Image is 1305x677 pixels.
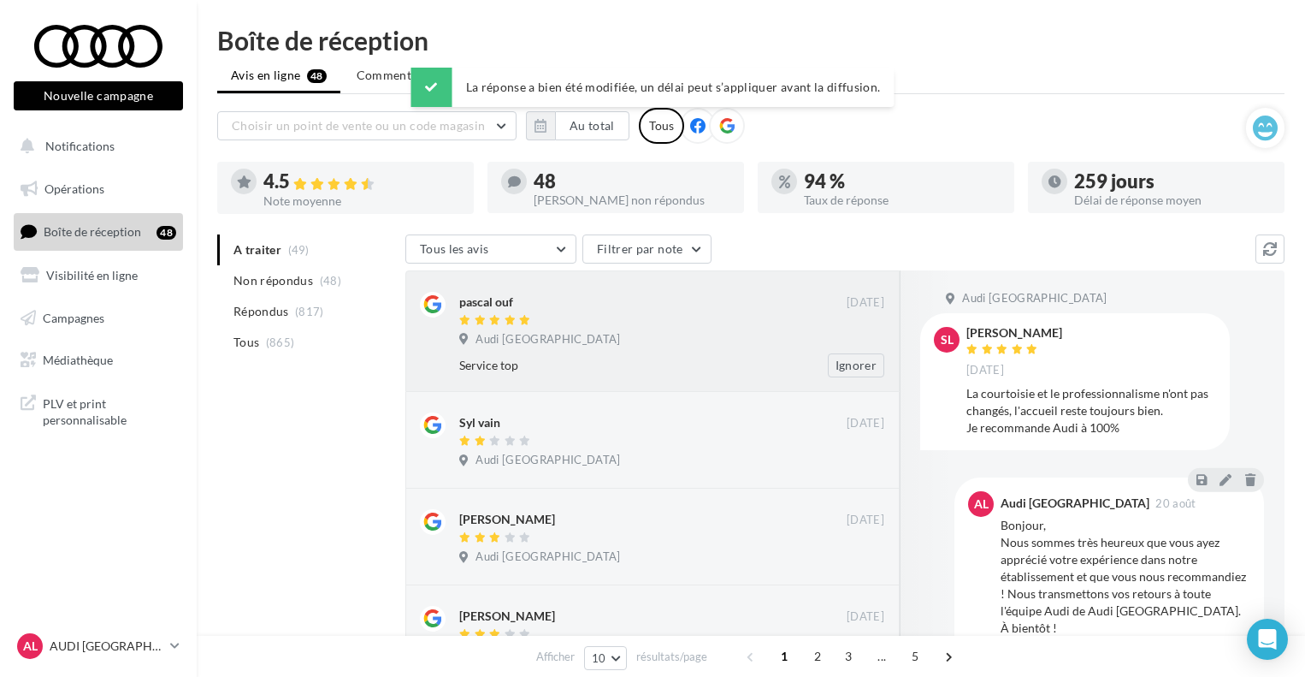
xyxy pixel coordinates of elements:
[974,496,989,513] span: AL
[966,327,1062,339] div: [PERSON_NAME]
[14,81,183,110] button: Nouvelle campagne
[405,235,576,264] button: Tous les avis
[10,258,186,294] a: Visibilité en ligne
[901,643,929,670] span: 5
[43,392,176,429] span: PLV et print personnalisable
[534,194,730,206] div: [PERSON_NAME] non répondus
[804,194,1001,206] div: Taux de réponse
[536,649,575,665] span: Afficher
[966,363,1004,378] span: [DATE]
[1074,172,1271,191] div: 259 jours
[1155,498,1196,509] span: 20 août
[263,172,460,192] div: 4.5
[1247,619,1288,660] div: Open Intercom Messenger
[14,630,183,662] a: AL AUDI [GEOGRAPHIC_DATA]
[962,291,1107,306] span: Audi [GEOGRAPHIC_DATA]
[941,331,954,348] span: SL
[966,385,1216,436] div: La courtoisie et le professionnalisme n'ont pas changés, l'accueil reste toujours bien. Je recomm...
[10,213,186,250] a: Boîte de réception48
[639,108,684,144] div: Tous
[804,172,1001,191] div: 94 %
[233,303,289,320] span: Répondus
[263,195,460,207] div: Note moyenne
[50,638,163,655] p: AUDI [GEOGRAPHIC_DATA]
[804,643,831,670] span: 2
[592,651,606,665] span: 10
[459,414,500,431] div: Syl vain
[266,336,295,349] span: (865)
[526,111,629,140] button: Au total
[459,357,773,374] div: Service top
[459,608,555,625] div: [PERSON_NAME]
[459,511,555,528] div: [PERSON_NAME]
[10,385,186,436] a: PLV et print personnalisable
[46,268,138,282] span: Visibilité en ligne
[295,305,324,318] span: (817)
[44,224,141,239] span: Boîte de réception
[43,310,104,324] span: Campagnes
[584,646,628,670] button: 10
[232,118,485,133] span: Choisir un point de vente ou un code magasin
[475,549,620,565] span: Audi [GEOGRAPHIC_DATA]
[217,111,517,140] button: Choisir un point de vente ou un code magasin
[636,649,707,665] span: résultats/page
[357,67,439,84] span: Commentaires
[45,139,115,153] span: Notifications
[847,609,884,625] span: [DATE]
[847,295,884,311] span: [DATE]
[1001,497,1149,509] div: Audi [GEOGRAPHIC_DATA]
[217,27,1284,53] div: Boîte de réception
[868,643,895,670] span: ...
[320,274,341,288] span: (48)
[23,638,38,655] span: AL
[582,235,712,264] button: Filtrer par note
[828,353,884,377] button: Ignorer
[233,272,313,289] span: Non répondus
[475,332,620,347] span: Audi [GEOGRAPHIC_DATA]
[847,513,884,528] span: [DATE]
[835,643,862,670] span: 3
[459,294,513,311] div: pascal ouf
[420,241,489,256] span: Tous les avis
[10,342,186,378] a: Médiathèque
[411,68,895,107] div: La réponse a bien été modifiée, un délai peut s’appliquer avant la diffusion.
[534,172,730,191] div: 48
[156,226,176,240] div: 48
[1001,517,1250,654] div: Bonjour, Nous sommes très heureux que vous ayez apprécié votre expérience dans notre établissemen...
[233,334,259,351] span: Tous
[44,181,104,196] span: Opérations
[43,353,113,367] span: Médiathèque
[847,416,884,431] span: [DATE]
[475,453,620,468] span: Audi [GEOGRAPHIC_DATA]
[10,128,180,164] button: Notifications
[10,171,186,207] a: Opérations
[1074,194,1271,206] div: Délai de réponse moyen
[771,643,798,670] span: 1
[10,300,186,336] a: Campagnes
[555,111,629,140] button: Au total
